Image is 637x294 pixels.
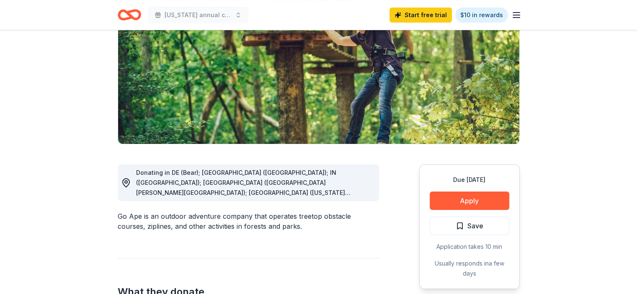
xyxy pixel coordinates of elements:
[118,5,141,25] a: Home
[430,192,509,210] button: Apply
[389,8,452,23] a: Start free trial
[136,169,356,256] span: Donating in DE (Bear); [GEOGRAPHIC_DATA] ([GEOGRAPHIC_DATA]); IN ([GEOGRAPHIC_DATA]); [GEOGRAPHIC...
[430,217,509,235] button: Save
[430,242,509,252] div: Application takes 10 min
[165,10,232,20] span: [US_STATE] annual conference
[455,8,508,23] a: $10 in rewards
[430,258,509,279] div: Usually responds in a few days
[118,211,379,231] div: Go Ape is an outdoor adventure company that operates treetop obstacle courses, ziplines, and othe...
[467,220,483,231] span: Save
[430,175,509,185] div: Due [DATE]
[148,7,248,23] button: [US_STATE] annual conference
